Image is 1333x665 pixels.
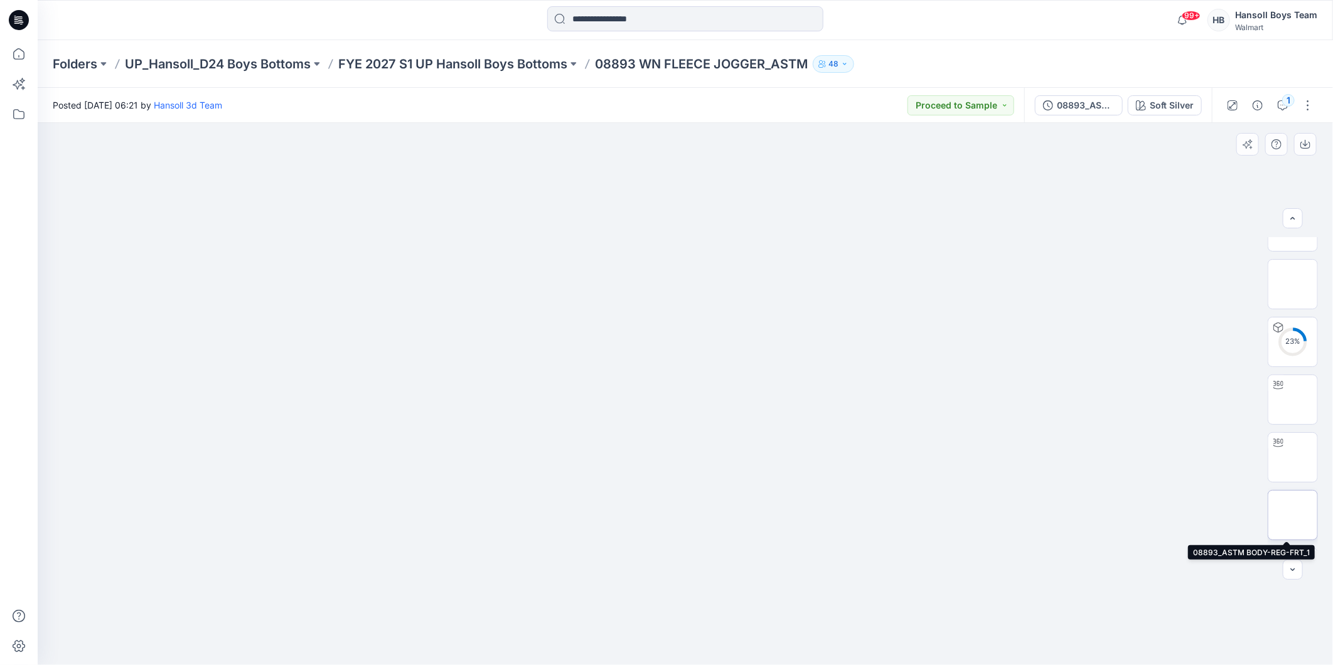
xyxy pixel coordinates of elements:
[1273,95,1293,115] button: 1
[125,55,311,73] a: UP_Hansoll_D24 Boys Bottoms
[1282,94,1295,107] div: 1
[1278,336,1308,347] div: 23 %
[53,55,97,73] a: Folders
[53,98,222,112] span: Posted [DATE] 06:21 by
[1182,11,1201,21] span: 99+
[813,55,854,73] button: 48
[1235,8,1317,23] div: Hansoll Boys Team
[1150,98,1194,112] div: Soft Silver
[828,57,838,71] p: 48
[1057,98,1115,112] div: 08893_ASTM 2nd_WN FLEECE JOGGER
[1128,95,1202,115] button: Soft Silver
[1035,95,1123,115] button: 08893_ASTM 2nd_WN FLEECE JOGGER
[1248,95,1268,115] button: Details
[1207,9,1230,31] div: HB
[154,100,222,110] a: Hansoll 3d Team
[595,55,808,73] p: 08893 WN FLEECE JOGGER_ASTM
[338,55,567,73] a: FYE 2027 S1 UP Hansoll Boys Bottoms
[1235,23,1317,32] div: Walmart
